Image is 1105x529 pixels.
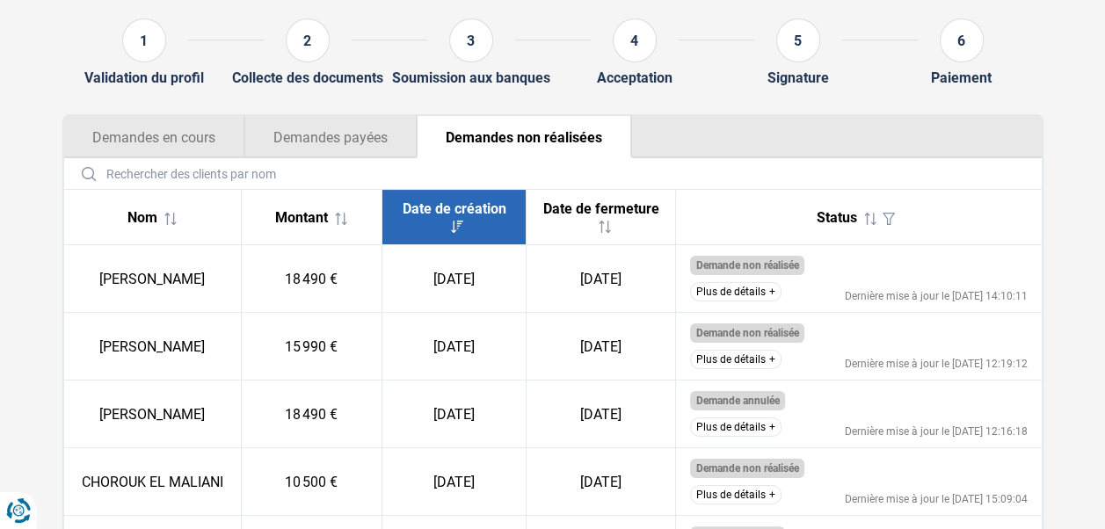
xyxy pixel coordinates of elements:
div: Dernière mise à jour le [DATE] 15:09:04 [845,494,1028,504]
td: 18 490 € [241,380,382,448]
span: Demande annulée [695,395,779,407]
button: Demandes payées [244,116,417,158]
button: Plus de détails [690,485,781,504]
span: Date de fermeture [543,200,659,217]
button: Demandes non réalisées [417,116,632,158]
td: [DATE] [527,448,676,516]
div: 4 [613,18,657,62]
td: [PERSON_NAME] [64,313,242,380]
td: [DATE] [382,313,527,380]
div: 2 [286,18,330,62]
span: Status [817,209,857,226]
span: Demande non réalisée [695,259,798,272]
button: Demandes en cours [64,116,244,158]
div: Collecte des documents [232,69,383,86]
div: Paiement [931,69,992,86]
div: Soumission aux banques [392,69,550,86]
div: 6 [940,18,984,62]
td: 18 490 € [241,245,382,313]
div: 5 [776,18,820,62]
td: [PERSON_NAME] [64,245,242,313]
div: Signature [767,69,829,86]
td: CHOROUK EL MALIANI [64,448,242,516]
span: Demande non réalisée [695,327,798,339]
div: 1 [122,18,166,62]
div: Dernière mise à jour le [DATE] 12:19:12 [845,359,1028,369]
span: Nom [127,209,157,226]
button: Plus de détails [690,350,781,369]
div: Dernière mise à jour le [DATE] 12:16:18 [845,426,1028,437]
div: Acceptation [597,69,672,86]
td: [DATE] [527,245,676,313]
td: [DATE] [382,448,527,516]
td: [DATE] [527,313,676,380]
div: Dernière mise à jour le [DATE] 14:10:11 [845,291,1028,301]
td: 10 500 € [241,448,382,516]
span: Demande non réalisée [695,462,798,475]
td: 15 990 € [241,313,382,380]
div: Validation du profil [84,69,204,86]
input: Rechercher des clients par nom [71,158,1035,189]
button: Plus de détails [690,282,781,301]
span: Montant [275,209,328,226]
div: 3 [449,18,493,62]
span: Date de création [402,200,505,217]
td: [DATE] [527,380,676,448]
td: [PERSON_NAME] [64,380,242,448]
button: Plus de détails [690,417,781,437]
td: [DATE] [382,245,527,313]
td: [DATE] [382,380,527,448]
